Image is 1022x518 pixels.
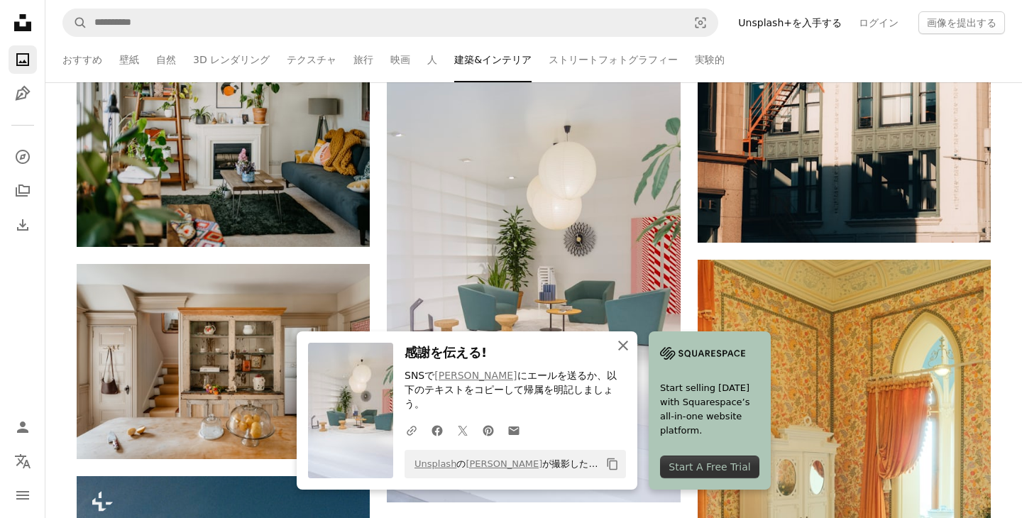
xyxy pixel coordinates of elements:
[600,452,625,476] button: クリップボードにコピーする
[730,11,850,34] a: Unsplash+を入手する
[405,343,626,363] h3: 感謝を伝える!
[405,369,626,412] p: SNSで にエールを送るか、以下のテキストをコピーして帰属を明記しましょう。
[77,264,370,459] img: 素朴なキッチンには木製のキャビネットが付いています。
[193,37,270,82] a: 3D レンダリング
[387,276,680,289] a: ブルーのアームチェア3脚
[9,177,37,205] a: コレクション
[427,37,437,82] a: 人
[476,416,501,444] a: Pinterestでシェアする
[660,456,759,478] div: Start A Free Trial
[62,37,102,82] a: おすすめ
[501,416,527,444] a: Eメールでシェアする
[77,355,370,368] a: 素朴なキッチンには木製のキャビネットが付いています。
[156,37,176,82] a: 自然
[77,143,370,155] a: 家具と暖炉でいっぱいのリビングルーム
[466,458,542,469] a: [PERSON_NAME]
[414,458,456,469] a: Unsplash
[549,37,678,82] a: ストリートフォトグラフィー
[9,211,37,239] a: ダウンロード履歴
[390,37,410,82] a: 映画
[287,37,336,82] a: テクスチャ
[683,9,718,36] button: ビジュアル検索
[9,45,37,74] a: 写真
[649,331,771,490] a: Start selling [DATE] with Squarespace’s all-in-one website platform.Start A Free Trial
[660,343,745,364] img: file-1705255347840-230a6ab5bca9image
[660,381,759,438] span: Start selling [DATE] with Squarespace’s all-in-one website platform.
[77,52,370,247] img: 家具と暖炉でいっぱいのリビングルーム
[698,473,991,485] a: 白いベッドと白いドレッサーのあるベッドルーム
[63,9,87,36] button: Unsplashで検索する
[850,11,907,34] a: ログイン
[695,37,725,82] a: 実験的
[434,370,517,381] a: [PERSON_NAME]
[119,37,139,82] a: 壁紙
[407,453,600,475] span: の が撮影した写真
[9,413,37,441] a: ログイン / 登録する
[9,143,37,171] a: 探す
[9,79,37,108] a: イラスト
[353,37,373,82] a: 旅行
[62,9,718,37] form: サイト内でビジュアルを探す
[9,9,37,40] a: ホーム — Unsplash
[387,62,680,502] img: ブルーのアームチェア3脚
[424,416,450,444] a: Facebookでシェアする
[9,481,37,509] button: メニュー
[9,447,37,475] button: 言語
[918,11,1005,34] button: 画像を提出する
[450,416,476,444] a: Twitterでシェアする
